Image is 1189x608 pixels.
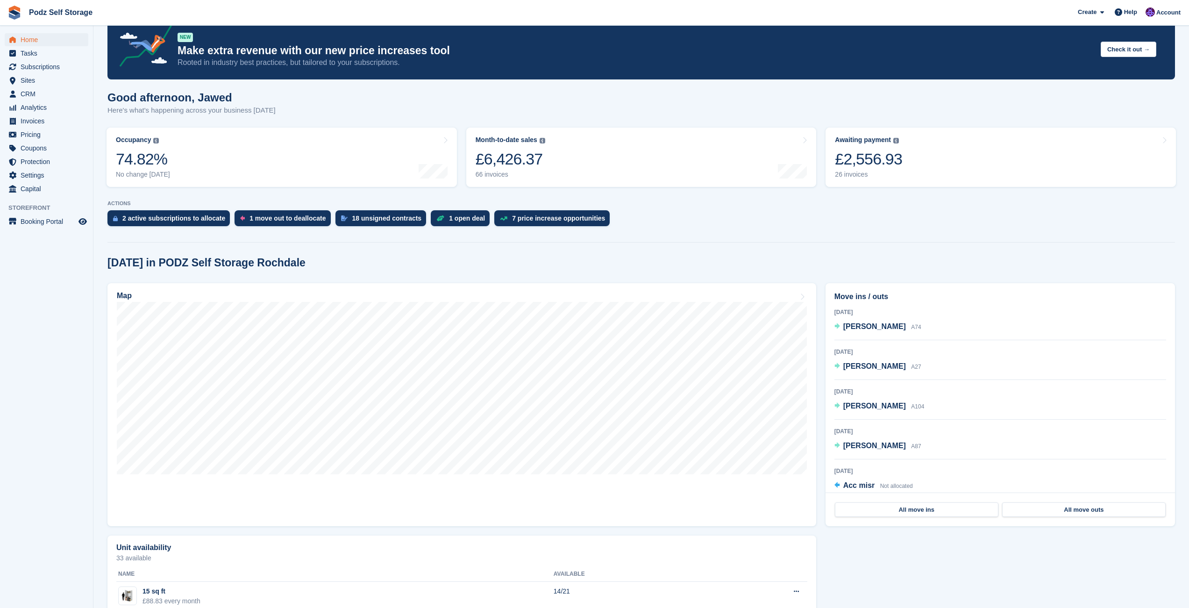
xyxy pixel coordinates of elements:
[5,169,88,182] a: menu
[1146,7,1155,17] img: Jawed Chowdhary
[834,427,1166,436] div: [DATE]
[1002,502,1166,517] a: All move outs
[5,182,88,195] a: menu
[77,216,88,227] a: Preview store
[5,60,88,73] a: menu
[1101,42,1156,57] button: Check it out →
[21,33,77,46] span: Home
[25,5,96,20] a: Podz Self Storage
[826,128,1176,187] a: Awaiting payment £2,556.93 26 invoices
[117,292,132,300] h2: Map
[476,136,537,144] div: Month-to-date sales
[843,442,906,450] span: [PERSON_NAME]
[21,155,77,168] span: Protection
[834,308,1166,316] div: [DATE]
[5,87,88,100] a: menu
[21,60,77,73] span: Subscriptions
[116,150,170,169] div: 74.82%
[843,362,906,370] span: [PERSON_NAME]
[893,138,899,143] img: icon-info-grey-7440780725fd019a000dd9b08b2336e03edf1995a4989e88bcd33f0948082b44.svg
[5,215,88,228] a: menu
[1156,8,1181,17] span: Account
[835,136,891,144] div: Awaiting payment
[5,128,88,141] a: menu
[341,215,348,221] img: contract_signature_icon-13c848040528278c33f63329250d36e43548de30e8caae1d1a13099fd9432cc5.svg
[142,596,200,606] div: £88.83 every month
[178,33,193,42] div: NEW
[5,142,88,155] a: menu
[5,74,88,87] a: menu
[834,440,921,452] a: [PERSON_NAME] A87
[7,6,21,20] img: stora-icon-8386f47178a22dfd0bd8f6a31ec36ba5ce8667c1dd55bd0f319d3a0aa187defe.svg
[235,210,335,231] a: 1 move out to deallocate
[5,47,88,60] a: menu
[554,567,710,582] th: Available
[122,215,225,222] div: 2 active subscriptions to allocate
[843,481,875,489] span: Acc misr
[107,210,235,231] a: 2 active subscriptions to allocate
[107,283,816,526] a: Map
[335,210,431,231] a: 18 unsigned contracts
[21,128,77,141] span: Pricing
[21,142,77,155] span: Coupons
[476,171,545,179] div: 66 invoices
[436,215,444,222] img: deal-1b604bf984904fb50ccaf53a9ad4b4a5d6e5aea283cecdc64d6e3604feb123c2.svg
[113,215,118,222] img: active_subscription_to_allocate_icon-d502201f5373d7db506a760aba3b589e785aa758c864c3986d89f69b8ff3...
[834,401,925,413] a: [PERSON_NAME] A104
[512,215,605,222] div: 7 price increase opportunities
[449,215,485,222] div: 1 open deal
[835,502,998,517] a: All move ins
[843,402,906,410] span: [PERSON_NAME]
[21,114,77,128] span: Invoices
[352,215,422,222] div: 18 unsigned contracts
[834,387,1166,396] div: [DATE]
[21,182,77,195] span: Capital
[500,216,507,221] img: price_increase_opportunities-93ffe204e8149a01c8c9dc8f82e8f89637d9d84a8eef4429ea346261dce0b2c0.svg
[119,589,136,603] img: 15-sqft-unit.jpg
[494,210,614,231] a: 7 price increase opportunities
[834,291,1166,302] h2: Move ins / outs
[466,128,817,187] a: Month-to-date sales £6,426.37 66 invoices
[431,210,494,231] a: 1 open deal
[911,403,924,410] span: A104
[835,150,902,169] div: £2,556.93
[834,467,1166,475] div: [DATE]
[107,200,1175,207] p: ACTIONS
[116,171,170,179] div: No change [DATE]
[1124,7,1137,17] span: Help
[21,169,77,182] span: Settings
[142,587,200,596] div: 15 sq ft
[240,215,245,221] img: move_outs_to_deallocate_icon-f764333ba52eb49d3ac5e1228854f67142a1ed5810a6f6cc68b1a99e826820c5.svg
[107,128,457,187] a: Occupancy 74.82% No change [DATE]
[21,47,77,60] span: Tasks
[911,364,921,370] span: A27
[116,555,807,561] p: 33 available
[834,321,921,333] a: [PERSON_NAME] A74
[153,138,159,143] img: icon-info-grey-7440780725fd019a000dd9b08b2336e03edf1995a4989e88bcd33f0948082b44.svg
[1078,7,1096,17] span: Create
[8,203,93,213] span: Storefront
[107,105,276,116] p: Here's what's happening across your business [DATE]
[116,567,554,582] th: Name
[540,138,545,143] img: icon-info-grey-7440780725fd019a000dd9b08b2336e03edf1995a4989e88bcd33f0948082b44.svg
[21,74,77,87] span: Sites
[21,87,77,100] span: CRM
[911,324,921,330] span: A74
[835,171,902,179] div: 26 invoices
[880,483,913,489] span: Not allocated
[476,150,545,169] div: £6,426.37
[21,101,77,114] span: Analytics
[178,57,1093,68] p: Rooted in industry best practices, but tailored to your subscriptions.
[249,215,326,222] div: 1 move out to deallocate
[116,136,151,144] div: Occupancy
[178,44,1093,57] p: Make extra revenue with our new price increases tool
[843,322,906,330] span: [PERSON_NAME]
[116,544,171,552] h2: Unit availability
[5,33,88,46] a: menu
[911,443,921,450] span: A87
[107,91,276,104] h1: Good afternoon, Jawed
[834,348,1166,356] div: [DATE]
[834,480,913,492] a: Acc misr Not allocated
[112,17,177,70] img: price-adjustments-announcement-icon-8257ccfd72463d97f412b2fc003d46551f7dbcb40ab6d574587a9cd5c0d94...
[21,215,77,228] span: Booking Portal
